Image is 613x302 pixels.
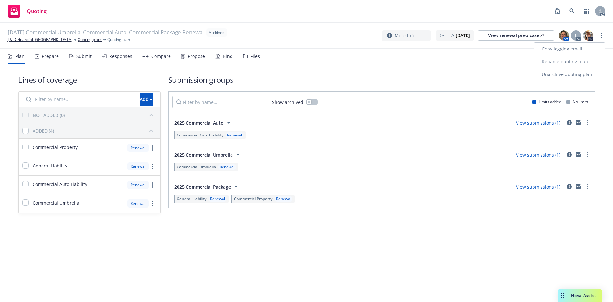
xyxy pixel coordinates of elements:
span: General Liability [177,196,206,202]
button: 2025 Commercial Umbrella [172,148,244,161]
a: more [598,32,605,39]
div: Files [250,54,260,59]
a: circleInformation [565,183,573,190]
input: Filter by name... [172,96,268,108]
a: more [149,144,156,152]
div: Drag to move [558,289,566,302]
a: Report a Bug [551,5,564,18]
button: More info... [382,30,431,41]
button: 2025 Commercial Auto [172,116,234,129]
div: NOT ADDED (0) [33,112,65,119]
div: Renewal [127,199,149,207]
div: Renewal [127,181,149,189]
button: Nova Assist [558,289,602,302]
a: more [149,181,156,189]
button: NOT ADDED (0) [33,110,156,120]
div: Responses [109,54,132,59]
a: View submissions (1) [516,120,560,126]
a: Switch app [580,5,593,18]
div: Bind [223,54,233,59]
button: 2025 Commercial Package [172,180,242,193]
span: Commercial Umbrella [177,164,216,170]
a: more [583,151,591,159]
a: more [583,183,591,190]
a: Search [566,5,579,18]
a: View renewal prep case [478,30,554,41]
a: mail [574,183,582,190]
a: Rename quoting plan [534,55,605,68]
button: ADDED (4) [33,126,156,136]
span: Commercial Umbrella [33,199,79,206]
a: J & D Financial [GEOGRAPHIC_DATA] [8,37,72,43]
div: ADDED (4) [33,128,54,134]
span: Commercial Auto Liability [177,132,223,138]
a: View submissions (1) [516,184,560,190]
a: mail [574,151,582,159]
a: mail [574,119,582,127]
a: Quoting [5,2,49,20]
span: Archived [209,30,224,35]
span: [DATE] Commercial Umbrella, Commercial Auto, Commercial Package Renewal [8,28,204,37]
img: photo [583,30,593,41]
div: Renewal [127,144,149,152]
a: Copy logging email [534,43,605,55]
div: Renewal [218,164,236,170]
span: 2025 Commercial Auto [174,120,223,126]
span: ETA : [446,32,470,39]
span: More info... [395,32,419,39]
a: View submissions (1) [516,152,560,158]
div: Propose [188,54,205,59]
div: No limits [566,99,588,105]
div: Plan [15,54,25,59]
div: Limits added [532,99,561,105]
span: L [575,32,577,39]
div: Renewal [127,162,149,170]
div: Renewal [209,196,226,202]
a: more [583,119,591,127]
div: View renewal prep case [488,31,544,40]
span: Commercial Property [234,196,272,202]
a: more [149,163,156,170]
button: Add [140,93,153,106]
a: more [149,200,156,207]
div: Add [140,93,153,105]
a: circleInformation [565,151,573,159]
div: Compare [151,54,171,59]
span: Quoting plan [107,37,130,43]
div: Submit [76,54,92,59]
a: circleInformation [565,119,573,127]
span: Quoting [27,9,47,14]
a: Quoting plans [78,37,102,43]
span: 2025 Commercial Package [174,183,231,190]
span: 2025 Commercial Umbrella [174,151,233,158]
h1: Lines of coverage [18,74,161,85]
h1: Submission groups [168,74,595,85]
div: Renewal [226,132,243,138]
div: Prepare [42,54,59,59]
div: Renewal [275,196,292,202]
input: Filter by name... [22,93,136,106]
strong: [DATE] [456,32,470,38]
a: Unarchive quoting plan [534,68,605,81]
span: General Liability [33,162,67,169]
span: Commercial Property [33,144,78,151]
img: photo [559,30,569,41]
span: Commercial Auto Liability [33,181,87,188]
span: Show archived [272,99,303,105]
span: Nova Assist [571,293,596,298]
